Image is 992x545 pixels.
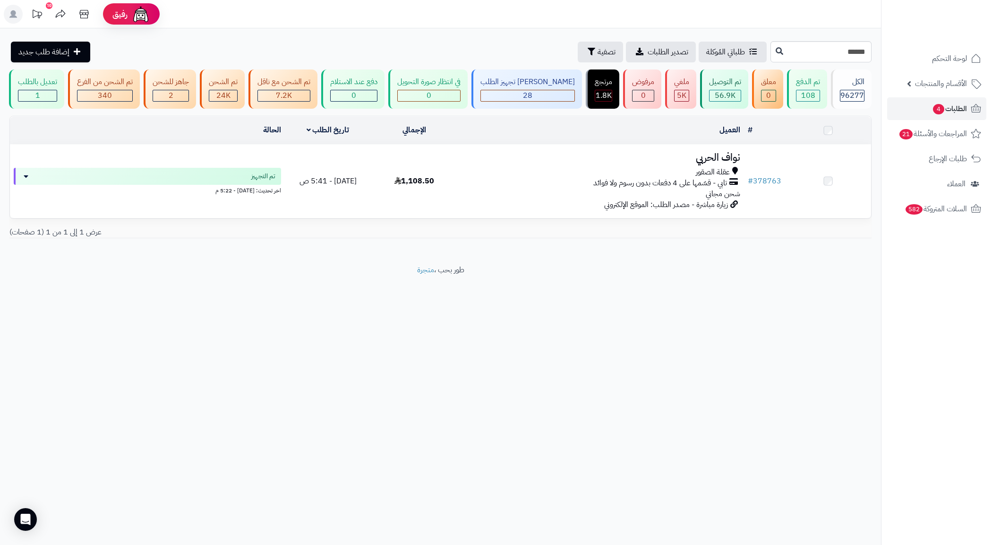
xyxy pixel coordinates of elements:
a: الإجمالي [402,124,426,136]
div: 10 [46,2,52,9]
a: [PERSON_NAME] تجهيز الطلب 28 [470,69,584,109]
a: تم الدفع 108 [785,69,829,109]
span: [DATE] - 5:41 ص [299,175,357,187]
div: 2 [153,90,188,101]
div: 7222 [258,90,310,101]
span: 56.9K [715,90,735,101]
a: إضافة طلب جديد [11,42,90,62]
span: 1.8K [596,90,612,101]
span: 108 [801,90,815,101]
div: تم الشحن مع ناقل [257,77,310,87]
span: 582 [906,204,923,215]
a: # [748,124,753,136]
div: تعديل بالطلب [18,77,57,87]
span: 0 [427,90,431,101]
span: تصفية [598,46,616,58]
div: مرفوض [632,77,654,87]
button: تصفية [578,42,623,62]
span: الأقسام والمنتجات [915,77,967,90]
div: 1836 [595,90,612,101]
div: 24023 [209,90,237,101]
span: عقلة الصقور [696,167,730,178]
a: مرفوض 0 [621,69,663,109]
span: 0 [641,90,646,101]
div: مرتجع [595,77,612,87]
div: ملغي [674,77,689,87]
a: مرتجع 1.8K [584,69,621,109]
a: تم الشحن 24K [198,69,247,109]
a: السلات المتروكة582 [887,198,986,220]
div: تم التوصيل [709,77,741,87]
span: 1,108.50 [394,175,434,187]
a: تصدير الطلبات [626,42,696,62]
a: تم الشحن من الفرع 340 [66,69,142,109]
a: تعديل بالطلب 1 [7,69,66,109]
span: طلباتي المُوكلة [706,46,745,58]
span: 5K [677,90,686,101]
div: 0 [398,90,460,101]
span: تصدير الطلبات [648,46,688,58]
a: طلبات الإرجاع [887,147,986,170]
a: تحديثات المنصة [25,5,49,26]
span: 2 [169,90,173,101]
img: logo-2.png [928,24,983,43]
span: 0 [766,90,771,101]
a: لوحة التحكم [887,47,986,70]
span: شحن مجاني [706,188,740,199]
div: تم الشحن من الفرع [77,77,133,87]
a: الكل96277 [829,69,873,109]
span: 1 [35,90,40,101]
a: في انتظار صورة التحويل 0 [386,69,470,109]
a: دفع عند الاستلام 0 [319,69,386,109]
span: المراجعات والأسئلة [898,127,967,140]
span: 340 [98,90,112,101]
a: #378763 [748,175,781,187]
span: 96277 [840,90,864,101]
div: 28 [481,90,574,101]
span: طلبات الإرجاع [929,152,967,165]
span: الطلبات [932,102,967,115]
a: ملغي 5K [663,69,698,109]
span: تابي - قسّمها على 4 دفعات بدون رسوم ولا فوائد [593,178,727,189]
span: 21 [899,129,913,139]
span: تم التجهيز [251,172,275,181]
div: الكل [840,77,864,87]
span: 4 [933,104,944,114]
span: زيارة مباشرة - مصدر الطلب: الموقع الإلكتروني [604,199,728,210]
span: 0 [351,90,356,101]
div: 4995 [675,90,689,101]
div: في انتظار صورة التحويل [397,77,461,87]
div: [PERSON_NAME] تجهيز الطلب [480,77,575,87]
a: تم الشحن مع ناقل 7.2K [247,69,319,109]
div: معلق [761,77,776,87]
span: السلات المتروكة [905,202,967,216]
div: 340 [77,90,132,101]
a: تم التوصيل 56.9K [698,69,750,109]
div: 108 [796,90,820,101]
a: العميل [719,124,740,136]
span: 28 [523,90,532,101]
div: دفع عند الاستلام [330,77,377,87]
span: إضافة طلب جديد [18,46,69,58]
a: الحالة [263,124,281,136]
span: 24K [216,90,231,101]
div: تم الشحن [209,77,238,87]
div: جاهز للشحن [153,77,189,87]
a: المراجعات والأسئلة21 [887,122,986,145]
a: العملاء [887,173,986,195]
a: طلباتي المُوكلة [699,42,767,62]
div: 0 [633,90,654,101]
span: العملاء [947,177,966,190]
div: اخر تحديث: [DATE] - 5:22 م [14,185,281,195]
a: تاريخ الطلب [307,124,350,136]
span: # [748,175,753,187]
h3: نواف الحربي [461,152,740,163]
div: Open Intercom Messenger [14,508,37,531]
a: متجرة [417,264,434,276]
a: معلق 0 [750,69,785,109]
div: 0 [761,90,776,101]
div: 0 [331,90,377,101]
span: لوحة التحكم [932,52,967,65]
a: جاهز للشحن 2 [142,69,198,109]
span: رفيق [112,9,128,20]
